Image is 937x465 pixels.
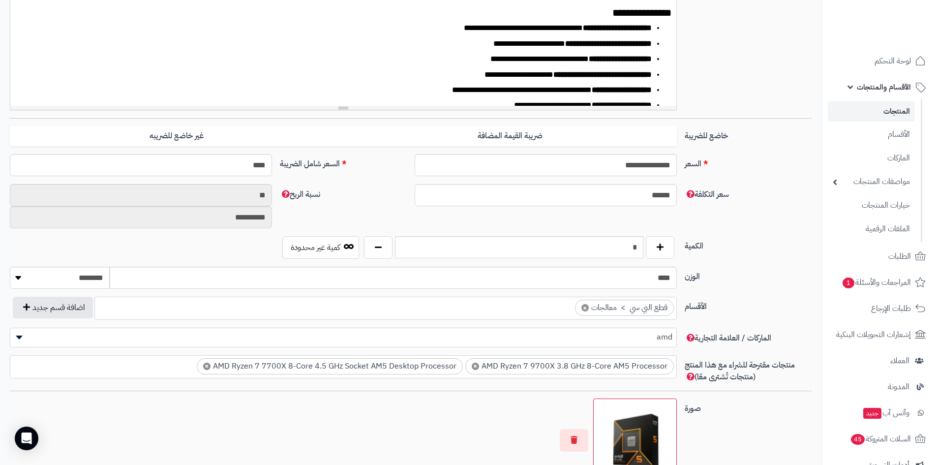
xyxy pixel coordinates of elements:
[575,300,674,316] li: قطع البي سي > معالجات
[276,154,411,170] label: السعر شامل الضريبة
[828,124,915,145] a: الأقسام
[681,297,816,312] label: الأقسام
[681,126,816,142] label: خاضع للضريبة
[836,328,911,341] span: إشعارات التحويلات البنكية
[828,195,915,216] a: خيارات المنتجات
[685,332,771,344] span: الماركات / العلامة التجارية
[828,401,931,425] a: وآتس آبجديد
[13,297,93,318] button: اضافة قسم جديد
[828,171,915,192] a: مواصفات المنتجات
[681,399,816,414] label: صورة
[828,375,931,399] a: المدونة
[850,432,911,446] span: السلات المتروكة
[10,330,676,344] span: amd
[343,126,677,146] label: ضريبة القيمة المضافة
[870,25,928,46] img: logo-2.png
[828,349,931,372] a: العملاء
[828,245,931,268] a: الطلبات
[197,358,463,374] li: AMD Ryzen 7 7700X 8-Core 4.5 GHz Socket AM5 Desktop Processor
[871,302,911,315] span: طلبات الإرجاع
[10,126,343,146] label: غير خاضع للضريبه
[203,363,211,370] span: ×
[828,297,931,320] a: طلبات الإرجاع
[828,323,931,346] a: إشعارات التحويلات البنكية
[280,188,320,200] span: نسبة الربح
[828,49,931,73] a: لوحة التحكم
[857,80,911,94] span: الأقسام والمنتجات
[888,380,909,394] span: المدونة
[15,427,38,450] div: Open Intercom Messenger
[862,406,909,420] span: وآتس آب
[472,363,479,370] span: ×
[890,354,909,368] span: العملاء
[681,236,816,252] label: الكمية
[581,304,589,311] span: ×
[685,188,729,200] span: سعر التكلفة
[888,249,911,263] span: الطلبات
[10,328,677,347] span: amd
[843,278,854,288] span: 1
[685,359,795,383] span: منتجات مقترحة للشراء مع هذا المنتج (منتجات تُشترى معًا)
[828,427,931,451] a: السلات المتروكة45
[828,271,931,294] a: المراجعات والأسئلة1
[681,154,816,170] label: السعر
[863,408,881,419] span: جديد
[842,276,911,289] span: المراجعات والأسئلة
[681,267,816,282] label: الوزن
[828,101,915,122] a: المنتجات
[875,54,911,68] span: لوحة التحكم
[828,148,915,169] a: الماركات
[851,434,865,445] span: 45
[465,358,674,374] li: AMD Ryzen 7 9700X 3.8 GHz 8-Core AM5 Processor
[828,218,915,240] a: الملفات الرقمية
